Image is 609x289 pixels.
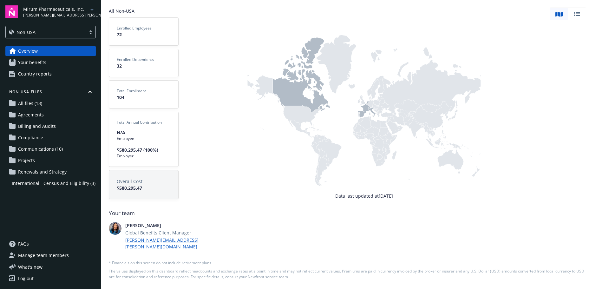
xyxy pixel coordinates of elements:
span: Data last updated at [DATE] [335,193,393,199]
a: All files (13) [5,98,96,108]
button: Non-USA Files [5,89,96,97]
span: $580,295.47 (100%) [117,147,171,153]
a: arrowDropDown [88,6,96,13]
span: Non-USA [9,29,83,36]
span: Enrolled Dependents [117,57,171,62]
span: FAQs [18,239,29,249]
span: [PERSON_NAME][EMAIL_ADDRESS][PERSON_NAME][DOMAIN_NAME] [23,12,88,18]
span: Global Benefits Client Manager [125,229,200,236]
span: Compliance [18,133,43,143]
span: 72 [117,31,171,38]
a: International - Census and Eligibility (3) [5,178,96,188]
span: Total Enrollment [117,88,171,94]
span: Agreements [18,110,44,120]
a: Communications (10) [5,144,96,154]
a: Billing and Audits [5,121,96,131]
button: What's new [5,264,53,270]
a: Projects [5,155,96,166]
img: photo [109,222,121,235]
button: Mirum Pharmaceuticals, Inc.[PERSON_NAME][EMAIL_ADDRESS][PERSON_NAME][DOMAIN_NAME]arrowDropDown [23,5,96,18]
div: Log out [18,273,34,284]
a: Manage team members [5,250,96,260]
a: Overview [5,46,96,56]
span: [PERSON_NAME] [125,222,200,229]
span: Enrolled Employees [117,25,171,31]
span: Country reports [18,69,52,79]
span: Your team [109,209,586,217]
a: FAQs [5,239,96,249]
span: Overall Cost [117,178,171,185]
span: Employer [117,153,171,159]
span: 32 [117,62,171,69]
span: Communications (10) [18,144,63,154]
span: Non-USA [16,29,36,36]
span: Overview [18,46,38,56]
span: Employee [117,136,171,141]
span: Renewals and Strategy [18,167,67,177]
img: navigator-logo.svg [5,5,18,18]
a: [PERSON_NAME][EMAIL_ADDRESS][PERSON_NAME][DOMAIN_NAME] [125,237,200,250]
a: Renewals and Strategy [5,167,96,177]
span: 104 [117,94,171,101]
span: Total Annual Contribution [117,120,171,125]
a: Your benefits [5,57,96,68]
span: All files (13) [18,98,42,108]
span: Projects [18,155,35,166]
span: The values displayed on this dashboard reflect headcounts and exchange rates at a point in time a... [109,268,586,280]
span: N/A [117,129,171,136]
span: $580,295.47 [117,185,171,191]
a: Country reports [5,69,96,79]
a: Agreements [5,110,96,120]
span: Billing and Audits [18,121,56,131]
a: Compliance [5,133,96,143]
span: * Financials on this screen do not include retirement plans [109,260,586,266]
span: Your benefits [18,57,46,68]
span: All Non-USA [109,8,179,14]
span: Mirum Pharmaceuticals, Inc. [23,6,88,12]
span: Manage team members [18,250,69,260]
span: International - Census and Eligibility (3) [12,178,95,188]
span: What ' s new [18,264,43,270]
